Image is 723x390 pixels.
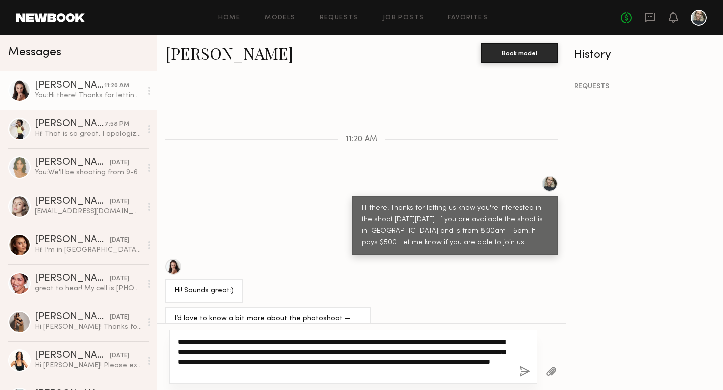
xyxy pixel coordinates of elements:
[35,312,110,322] div: [PERSON_NAME]
[361,203,549,249] div: Hi there! Thanks for letting us know you're interested in the shoot [DATE][DATE]. If you are avai...
[35,197,110,207] div: [PERSON_NAME]
[320,15,358,21] a: Requests
[104,81,129,91] div: 11:20 AM
[110,274,129,284] div: [DATE]
[35,129,142,139] div: Hi! That is so great. I apologize I didn’t see your original message. [PHONE_NUMBER] and my email...
[481,43,558,63] button: Book model
[574,49,715,61] div: History
[35,235,110,245] div: [PERSON_NAME]
[110,351,129,361] div: [DATE]
[105,120,129,129] div: 7:58 PM
[574,83,715,90] div: REQUESTS
[35,91,142,100] div: You: Hi there! Thanks for letting us know you're interested in the shoot [DATE][DATE]. If you are...
[174,313,361,359] div: I’d love to know a bit more about the photoshoot — could you please share the details with me (co...
[35,284,142,293] div: great to hear! My cell is [PHONE_NUMBER] and email is [EMAIL_ADDRESS][DOMAIN_NAME]
[110,313,129,322] div: [DATE]
[174,285,234,297] div: Hi! Sounds great:)
[35,361,142,370] div: Hi [PERSON_NAME]! Please excuse my delay. Thank you for reaching out! Yes, I’m currently availabl...
[110,197,129,207] div: [DATE]
[35,119,105,129] div: [PERSON_NAME]
[110,158,129,168] div: [DATE]
[218,15,241,21] a: Home
[35,168,142,177] div: You: We'll be shooting from 9-6
[35,81,104,91] div: [PERSON_NAME]
[383,15,424,21] a: Job Posts
[110,236,129,245] div: [DATE]
[265,15,295,21] a: Models
[35,158,110,168] div: [PERSON_NAME]
[35,245,142,255] div: Hi! I’m in [GEOGRAPHIC_DATA] until [DATE], let me know if any other dates works besides the 19th🙌🏻
[165,42,293,64] a: [PERSON_NAME]
[35,274,110,284] div: [PERSON_NAME]
[8,47,61,58] span: Messages
[35,351,110,361] div: [PERSON_NAME]
[346,135,377,144] span: 11:20 AM
[35,322,142,332] div: Hi [PERSON_NAME]! Thanks for reaching out! :) I’m available as of now but waiting to hear back fr...
[481,48,558,57] a: Book model
[35,207,142,216] div: [EMAIL_ADDRESS][DOMAIN_NAME] [PHONE_NUMBER]
[448,15,488,21] a: Favorites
